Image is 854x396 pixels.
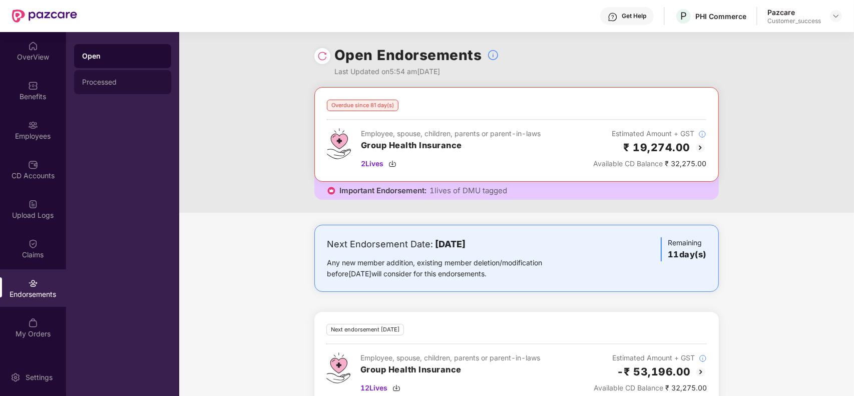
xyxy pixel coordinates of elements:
[832,12,840,20] img: svg+xml;base64,PHN2ZyBpZD0iRHJvcGRvd24tMzJ4MzIiIHhtbG5zPSJodHRwOi8vd3d3LnczLm9yZy8yMDAwL3N2ZyIgd2...
[28,278,38,288] img: svg+xml;base64,PHN2ZyBpZD0iRW5kb3JzZW1lbnRzIiB4bWxucz0iaHR0cDovL3d3dy53My5vcmcvMjAwMC9zdmciIHdpZH...
[392,384,400,392] img: svg+xml;base64,PHN2ZyBpZD0iRG93bmxvYWQtMzJ4MzIiIHhtbG5zPSJodHRwOi8vd3d3LnczLm9yZy8yMDAwL3N2ZyIgd2...
[23,372,56,382] div: Settings
[608,12,618,22] img: svg+xml;base64,PHN2ZyBpZD0iSGVscC0zMngzMiIgeG1sbnM9Imh0dHA6Ly93d3cudzMub3JnLzIwMDAvc3ZnIiB3aWR0aD...
[327,128,351,159] img: svg+xml;base64,PHN2ZyB4bWxucz0iaHR0cDovL3d3dy53My5vcmcvMjAwMC9zdmciIHdpZHRoPSI0Ny43MTQiIGhlaWdodD...
[435,239,466,249] b: [DATE]
[593,128,706,139] div: Estimated Amount + GST
[695,366,707,378] img: svg+xml;base64,PHN2ZyBpZD0iQmFjay0yMHgyMCIgeG1sbnM9Imh0dHA6Ly93d3cudzMub3JnLzIwMDAvc3ZnIiB3aWR0aD...
[361,139,541,152] h3: Group Health Insurance
[388,160,396,168] img: svg+xml;base64,PHN2ZyBpZD0iRG93bmxvYWQtMzJ4MzIiIHhtbG5zPSJodHRwOi8vd3d3LnczLm9yZy8yMDAwL3N2ZyIgd2...
[82,78,163,86] div: Processed
[594,382,707,393] div: ₹ 32,275.00
[361,158,383,169] span: 2 Lives
[695,12,746,21] div: PHI Commerce
[28,41,38,51] img: svg+xml;base64,PHN2ZyBpZD0iSG9tZSIgeG1sbnM9Imh0dHA6Ly93d3cudzMub3JnLzIwMDAvc3ZnIiB3aWR0aD0iMjAiIG...
[334,66,499,77] div: Last Updated on 5:54 am[DATE]
[28,160,38,170] img: svg+xml;base64,PHN2ZyBpZD0iQ0RfQWNjb3VudHMiIGRhdGEtbmFtZT0iQ0QgQWNjb3VudHMiIHhtbG5zPSJodHRwOi8vd3...
[339,186,426,196] span: Important Endorsement:
[767,17,821,25] div: Customer_success
[593,158,706,169] div: ₹ 32,275.00
[28,239,38,249] img: svg+xml;base64,PHN2ZyBpZD0iQ2xhaW0iIHhtbG5zPSJodHRwOi8vd3d3LnczLm9yZy8yMDAwL3N2ZyIgd2lkdGg9IjIwIi...
[593,159,663,168] span: Available CD Balance
[680,10,687,22] span: P
[28,318,38,328] img: svg+xml;base64,PHN2ZyBpZD0iTXlfT3JkZXJzIiBkYXRhLW5hbWU9Ik15IE9yZGVycyIgeG1sbnM9Imh0dHA6Ly93d3cudz...
[594,352,707,363] div: Estimated Amount + GST
[430,186,507,196] span: 1 lives of DMU tagged
[360,363,540,376] h3: Group Health Insurance
[317,51,327,61] img: svg+xml;base64,PHN2ZyBpZD0iUmVsb2FkLTMyeDMyIiB4bWxucz0iaHR0cDovL3d3dy53My5vcmcvMjAwMC9zdmciIHdpZH...
[594,383,663,392] span: Available CD Balance
[326,186,336,196] img: icon
[661,237,706,261] div: Remaining
[334,44,482,66] h1: Open Endorsements
[360,382,387,393] span: 12 Lives
[617,363,691,380] h2: -₹ 53,196.00
[12,10,77,23] img: New Pazcare Logo
[28,81,38,91] img: svg+xml;base64,PHN2ZyBpZD0iQmVuZWZpdHMiIHhtbG5zPSJodHRwOi8vd3d3LnczLm9yZy8yMDAwL3N2ZyIgd2lkdGg9Ij...
[624,139,691,156] h2: ₹ 19,274.00
[326,324,404,335] div: Next endorsement [DATE]
[327,100,398,111] div: Overdue since 81 day(s)
[327,237,574,251] div: Next Endorsement Date:
[698,130,706,138] img: svg+xml;base64,PHN2ZyBpZD0iSW5mb18tXzMyeDMyIiBkYXRhLW5hbWU9IkluZm8gLSAzMngzMiIgeG1sbnM9Imh0dHA6Ly...
[28,120,38,130] img: svg+xml;base64,PHN2ZyBpZD0iRW1wbG95ZWVzIiB4bWxucz0iaHR0cDovL3d3dy53My5vcmcvMjAwMC9zdmciIHdpZHRoPS...
[326,352,350,383] img: svg+xml;base64,PHN2ZyB4bWxucz0iaHR0cDovL3d3dy53My5vcmcvMjAwMC9zdmciIHdpZHRoPSI0Ny43MTQiIGhlaWdodD...
[668,248,706,261] h3: 11 day(s)
[11,372,21,382] img: svg+xml;base64,PHN2ZyBpZD0iU2V0dGluZy0yMHgyMCIgeG1sbnM9Imh0dHA6Ly93d3cudzMub3JnLzIwMDAvc3ZnIiB3aW...
[767,8,821,17] div: Pazcare
[699,354,707,362] img: svg+xml;base64,PHN2ZyBpZD0iSW5mb18tXzMyeDMyIiBkYXRhLW5hbWU9IkluZm8gLSAzMngzMiIgeG1sbnM9Imh0dHA6Ly...
[694,142,706,154] img: svg+xml;base64,PHN2ZyBpZD0iQmFjay0yMHgyMCIgeG1sbnM9Imh0dHA6Ly93d3cudzMub3JnLzIwMDAvc3ZnIiB3aWR0aD...
[28,199,38,209] img: svg+xml;base64,PHN2ZyBpZD0iVXBsb2FkX0xvZ3MiIGRhdGEtbmFtZT0iVXBsb2FkIExvZ3MiIHhtbG5zPSJodHRwOi8vd3...
[327,257,574,279] div: Any new member addition, existing member deletion/modification before [DATE] will consider for th...
[622,12,646,20] div: Get Help
[82,51,163,61] div: Open
[361,128,541,139] div: Employee, spouse, children, parents or parent-in-laws
[360,352,540,363] div: Employee, spouse, children, parents or parent-in-laws
[487,49,499,61] img: svg+xml;base64,PHN2ZyBpZD0iSW5mb18tXzMyeDMyIiBkYXRhLW5hbWU9IkluZm8gLSAzMngzMiIgeG1sbnM9Imh0dHA6Ly...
